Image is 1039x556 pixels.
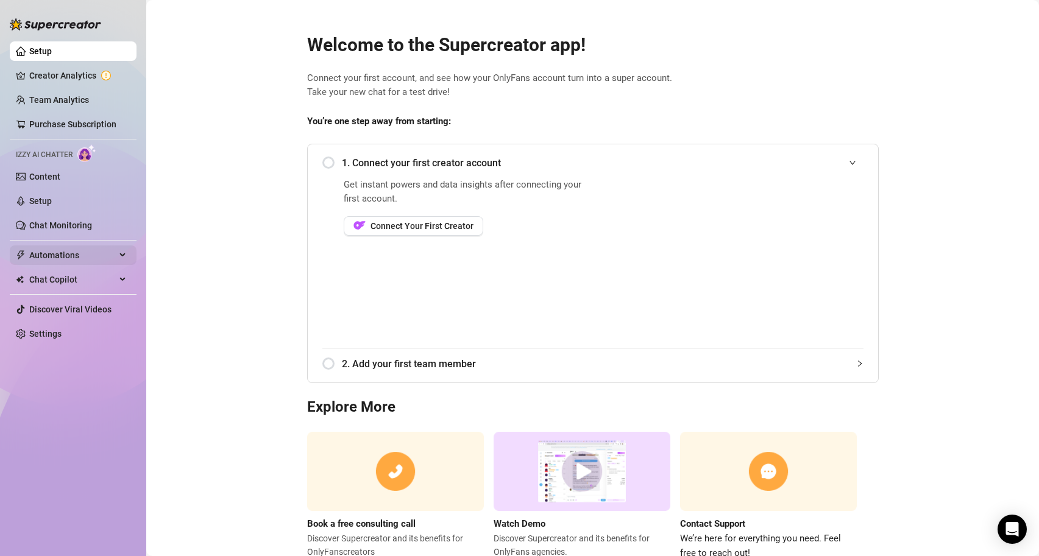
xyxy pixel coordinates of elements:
[29,245,116,265] span: Automations
[353,219,366,231] img: OF
[29,270,116,289] span: Chat Copilot
[680,432,857,512] img: contact support
[494,432,670,512] img: supercreator demo
[849,159,856,166] span: expanded
[342,356,863,371] span: 2. Add your first team member
[322,349,863,379] div: 2. Add your first team member
[29,95,89,105] a: Team Analytics
[344,216,483,236] button: OFConnect Your First Creator
[307,71,879,100] span: Connect your first account, and see how your OnlyFans account turn into a super account. Take you...
[307,518,416,529] strong: Book a free consulting call
[494,518,545,529] strong: Watch Demo
[307,398,879,417] h3: Explore More
[322,148,863,178] div: 1. Connect your first creator account
[680,518,745,529] strong: Contact Support
[77,144,96,162] img: AI Chatter
[998,515,1027,544] div: Open Intercom Messenger
[29,329,62,339] a: Settings
[856,360,863,367] span: collapsed
[29,46,52,56] a: Setup
[371,221,473,231] span: Connect Your First Creator
[16,149,73,161] span: Izzy AI Chatter
[29,196,52,206] a: Setup
[16,275,24,284] img: Chat Copilot
[29,66,127,85] a: Creator Analytics exclamation-circle
[29,304,112,314] a: Discover Viral Videos
[307,432,484,512] img: consulting call
[344,178,589,206] span: Get instant powers and data insights after connecting your first account.
[29,220,92,230] a: Chat Monitoring
[29,172,60,181] a: Content
[344,216,589,236] a: OFConnect Your First Creator
[307,33,879,57] h2: Welcome to the Supercreator app!
[342,155,863,171] span: 1. Connect your first creator account
[16,250,26,260] span: thunderbolt
[620,178,863,334] iframe: Add Creators
[10,18,101,30] img: logo-BBDzfeDw.svg
[307,116,451,127] strong: You’re one step away from starting:
[29,119,116,129] a: Purchase Subscription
